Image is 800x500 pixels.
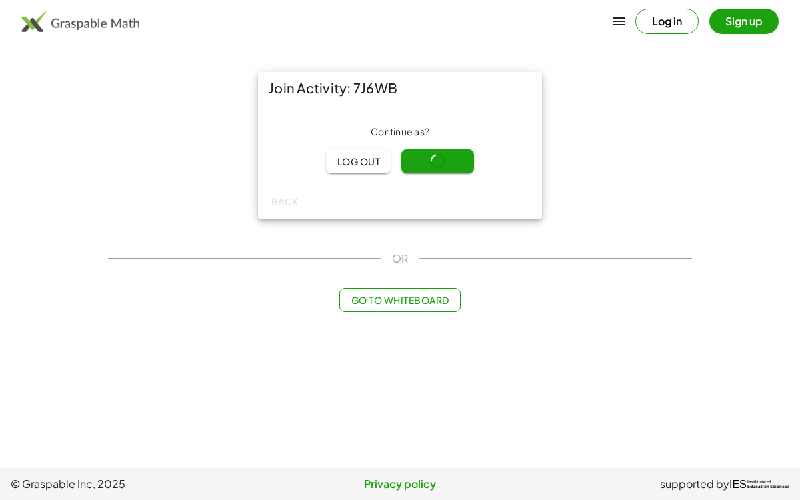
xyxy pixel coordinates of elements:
a: Privacy policy [270,476,529,492]
span: © Graspable Inc, 2025 [11,476,270,492]
span: OR [392,251,408,267]
span: Go to Whiteboard [351,294,449,306]
a: IESInstitute ofEducation Sciences [729,476,789,492]
span: supported by [660,476,729,492]
button: Log out [326,149,391,173]
button: Go to Whiteboard [339,288,460,312]
button: Log in [635,9,699,34]
span: Log out [337,155,380,167]
div: Join Activity: 7J6WB [258,72,542,104]
span: IES [729,478,747,491]
button: Sign up [709,9,779,34]
span: Institute of Education Sciences [747,480,789,489]
div: Continue as ? [269,125,531,139]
